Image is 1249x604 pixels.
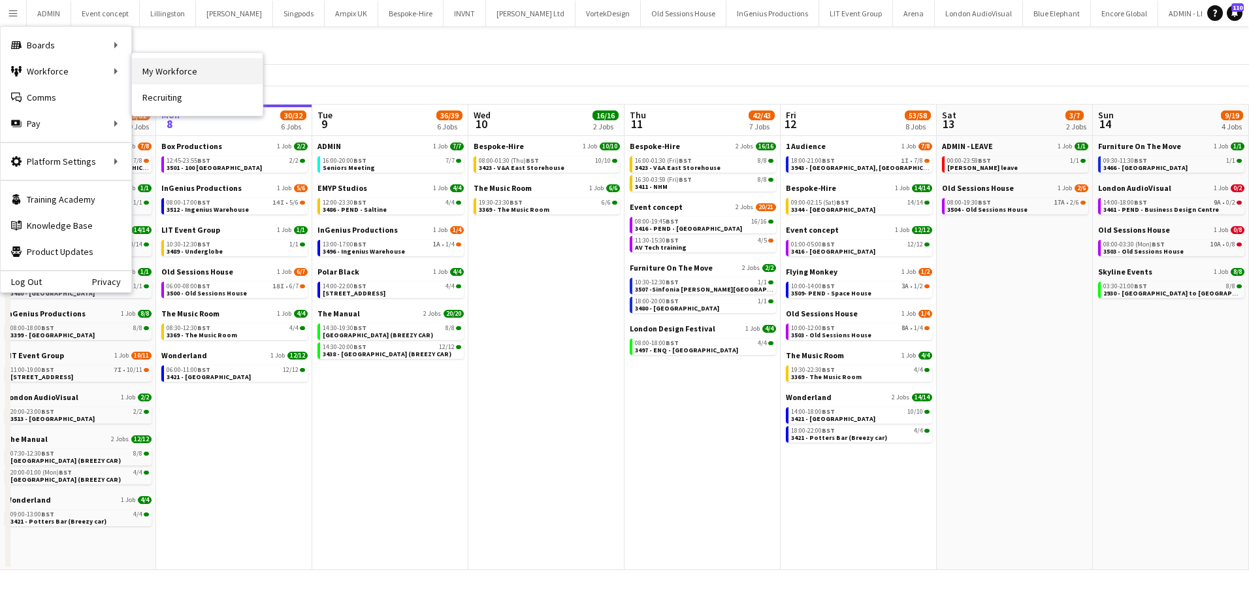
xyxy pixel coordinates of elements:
a: 00:00-23:59BST1/1[PERSON_NAME] leave [947,156,1086,171]
div: ADMIN - LEAVE1 Job1/100:00-23:59BST1/1[PERSON_NAME] leave [942,141,1088,183]
span: 3480 - O2 Intercontinental [635,304,719,312]
span: 6/6 [606,184,620,192]
span: 1/1 [138,184,152,192]
button: [PERSON_NAME] Ltd [486,1,576,26]
span: 08:00-19:45 [635,218,679,225]
a: Recruiting [132,84,263,110]
span: Old Sessions House [942,183,1014,193]
button: InGenius Productions [726,1,819,26]
span: 9A [1214,199,1221,206]
a: ADMIN1 Job7/7 [317,141,464,151]
a: 16:00-20:00BST7/7Seniors Meeting [323,156,461,171]
button: ADMIN - LEAVE [1158,1,1228,26]
span: 3504 - Old Sessions House [947,205,1028,214]
span: ADMIN [317,141,341,151]
a: InGenius Productions1 Job1/4 [317,225,464,235]
a: Event concept2 Jobs20/21 [630,202,776,212]
a: Flying Monkey1 Job1/2 [786,267,932,277]
div: Bespoke-Hire2 Jobs16/1616:00-01:30 (Fri)BST8/83423 - V&A East Storehouse16:30-03:59 (Fri)BST8/834... [630,141,776,202]
a: ADMIN - LEAVE1 Job1/1 [942,141,1088,151]
a: 110 [1227,5,1242,21]
div: InGenius Productions1 Job1/413:00-17:00BST1A•1/43496 - Ingenius Warehouse [317,225,464,267]
span: 0/2 [1231,184,1244,192]
a: 08:00-01:30 (Thu)BST10/103423 - V&A East Storehouse [479,156,617,171]
a: Bespoke-Hire1 Job14/14 [786,183,932,193]
span: Bespoke-Hire [474,141,524,151]
span: 14/14 [907,199,923,206]
span: 3423 - V&A East Storehouse [635,163,721,172]
span: LIT Event Group [161,225,220,235]
span: 03:30-21:00 [1103,283,1147,290]
span: 2 Jobs [736,203,753,211]
span: BST [978,156,991,165]
span: 5/6 [289,199,299,206]
span: 10:30-12:30 [167,241,210,248]
button: Encore Global [1091,1,1158,26]
a: 09:30-11:30BST1/13466 - [GEOGRAPHIC_DATA] [1103,156,1242,171]
span: 0/8 [1231,226,1244,234]
span: 17A [1054,199,1065,206]
span: 14:00-18:00 [1103,199,1147,206]
div: • [167,199,305,206]
span: 11:30-15:30 [635,237,679,244]
div: • [167,283,305,290]
a: 12:00-23:30BST4/43486 - PEND - Saltine [323,198,461,213]
div: Box Productions1 Job2/212:45-23:55BST2/23501 - 100 [GEOGRAPHIC_DATA] [161,141,308,183]
span: BST [197,282,210,290]
span: 14/14 [131,226,152,234]
a: Old Sessions House1 Job6/7 [161,267,308,277]
span: 3416 - PEND - Natural History Museum [635,224,742,233]
div: The Music Room1 Job6/619:30-23:30BST6/63369 - The Music Room [474,183,620,217]
div: Bespoke-Hire1 Job14/1409:00-02:15 (Sat)BST14/143344 - [GEOGRAPHIC_DATA] [786,183,932,225]
span: BST [353,156,366,165]
span: 3509- PEND - Space House [791,289,871,297]
a: 1 Audience1 Job7/8 [786,141,932,151]
span: 3500 - Old Sessions House [167,289,247,297]
span: 8/8 [1226,283,1235,290]
span: Seniors Meeting [323,163,375,172]
span: 16/16 [751,218,767,225]
span: BST [197,198,210,207]
span: 01:00-05:00 [791,241,835,248]
span: 08:00-01:30 (Thu) [479,158,539,164]
span: 14:00-22:00 [323,283,366,290]
a: LIT Event Group1 Job1/1 [161,225,308,235]
div: EMYP Studios1 Job4/412:00-23:30BST4/43486 - PEND - Saltine [317,183,464,225]
span: 1 Job [901,268,916,276]
a: Furniture On The Move2 Jobs2/2 [630,263,776,273]
span: 110 [1231,3,1244,12]
a: Log Out [1,277,42,287]
span: InGenius Productions [161,183,242,193]
div: 1 Audience1 Job7/818:00-21:00BST1I•7/83943 - [GEOGRAPHIC_DATA], [GEOGRAPHIC_DATA] [786,141,932,183]
span: 3503 - Old Sessions House [1103,247,1184,256]
a: 08:00-19:45BST16/163416 - PEND - [GEOGRAPHIC_DATA] [635,217,773,232]
span: 2/6 [1075,184,1088,192]
div: • [791,158,930,164]
div: London AudioVisual1 Job0/214:00-18:00BST9A•0/23461 - PEND - Business Design Centre [1098,183,1244,225]
a: EMYP Studios1 Job4/4 [317,183,464,193]
a: Comms [1,84,131,110]
span: 3344 - Guild Hall [791,205,875,214]
span: 1/1 [1231,143,1244,150]
a: Training Academy [1,186,131,212]
span: 6/7 [294,268,308,276]
button: Blue Elephant [1023,1,1091,26]
button: Old Sessions House [641,1,726,26]
div: Old Sessions House1 Job6/706:00-08:00BST18I•6/73500 - Old Sessions House [161,267,308,309]
span: 1 Job [1214,226,1228,234]
span: 1/1 [1075,143,1088,150]
span: 10/10 [595,158,611,164]
span: BST [666,217,679,226]
span: 1 Job [433,184,447,192]
div: Flying Monkey1 Job1/210:00-14:00BST3A•1/23509- PEND - Space House [786,267,932,309]
span: 1/4 [446,241,455,248]
span: London AudioVisual [1098,183,1171,193]
a: 16:30-03:59 (Fri)BST8/83411 - NHM [635,175,773,190]
span: 3494 - Old Bond Street [323,289,385,297]
span: BST [353,282,366,290]
span: 09:00-02:15 (Sat) [791,199,849,206]
span: 2 Jobs [736,143,753,150]
a: 01:00-05:00BST12/123416 - [GEOGRAPHIC_DATA] [791,240,930,255]
span: 18:00-20:00 [635,298,679,305]
button: London AudioVisual [935,1,1023,26]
